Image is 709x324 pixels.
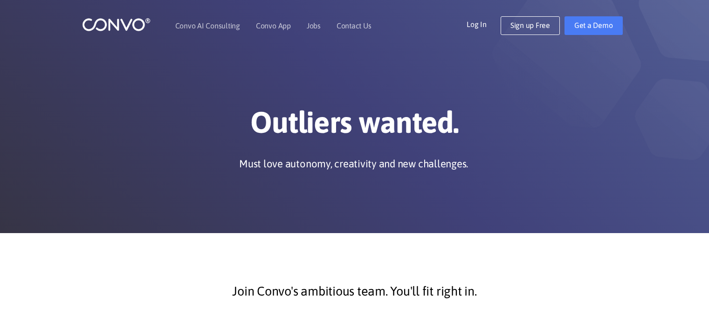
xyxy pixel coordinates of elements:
[175,22,240,29] a: Convo AI Consulting
[337,22,372,29] a: Contact Us
[307,22,321,29] a: Jobs
[467,16,501,31] a: Log In
[239,157,468,171] p: Must love autonomy, creativity and new challenges.
[82,17,151,32] img: logo_1.png
[256,22,291,29] a: Convo App
[103,280,606,303] p: Join Convo's ambitious team. You'll fit right in.
[564,16,623,35] a: Get a Demo
[501,16,560,35] a: Sign up Free
[96,104,613,147] h1: Outliers wanted.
